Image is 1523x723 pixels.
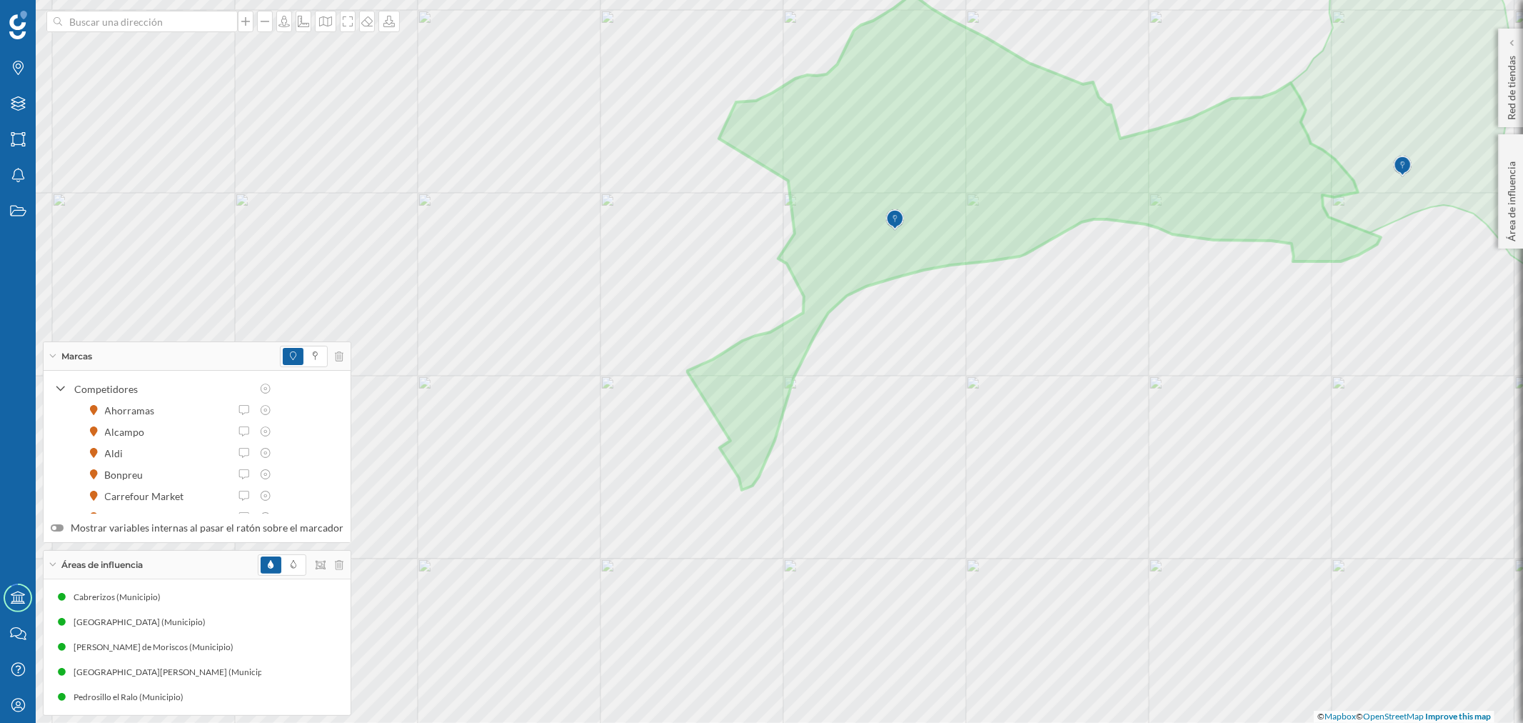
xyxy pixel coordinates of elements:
[74,690,191,704] div: Pedrosillo el Ralo (Municipio)
[74,382,251,397] div: Competidores
[1504,50,1519,120] p: Red de tiendas
[74,665,280,679] div: [GEOGRAPHIC_DATA][PERSON_NAME] (Municipio)
[74,615,213,629] div: [GEOGRAPHIC_DATA] (Municipio)
[29,10,79,23] span: Soporte
[1314,711,1494,723] div: © ©
[1325,711,1356,722] a: Mapbox
[105,446,131,461] div: Aldi
[105,403,162,418] div: Ahorramas
[105,424,152,439] div: Alcampo
[105,510,159,525] div: Coaliment
[1363,711,1424,722] a: OpenStreetMap
[74,640,241,654] div: [PERSON_NAME] de Moriscos (Municipio)
[1393,152,1411,181] img: Marker
[61,350,92,363] span: Marcas
[74,590,168,604] div: Cabrerizos (Municipio)
[885,206,903,234] img: Marker
[105,489,191,504] div: Carrefour Market
[105,467,151,482] div: Bonpreu
[51,521,343,535] label: Mostrar variables internas al pasar el ratón sobre el marcador
[1504,156,1519,241] p: Área de influencia
[9,11,27,39] img: Geoblink Logo
[61,559,143,572] span: Áreas de influencia
[1425,711,1491,722] a: Improve this map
